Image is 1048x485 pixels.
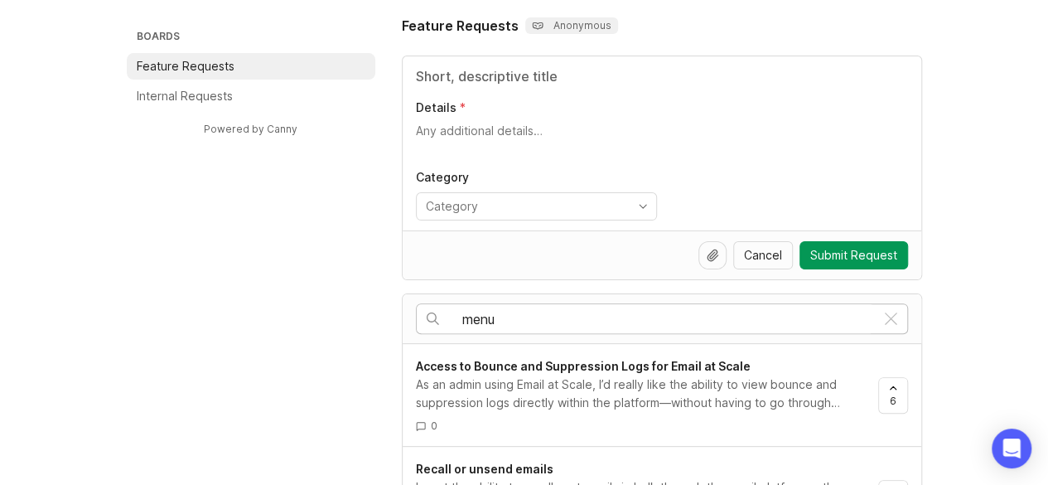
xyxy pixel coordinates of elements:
[416,123,908,156] textarea: Details
[992,429,1031,468] div: Open Intercom Messenger
[426,197,628,216] input: Category
[127,53,375,80] a: Feature Requests
[416,376,865,412] div: As an admin using Email at Scale, I’d really like the ability to view bounce and suppression logs...
[402,16,519,36] h1: Feature Requests
[416,357,878,433] a: Access to Bounce and Suppression Logs for Email at ScaleAs an admin using Email at Scale, I’d rea...
[416,359,751,373] span: Access to Bounce and Suppression Logs for Email at Scale
[416,192,657,221] div: toggle menu
[744,247,782,264] span: Cancel
[733,241,793,269] button: Cancel
[201,119,300,138] a: Powered by Canny
[133,27,375,50] h3: Boards
[416,169,657,186] p: Category
[416,462,553,476] span: Recall or unsend emails
[878,377,908,414] button: 6
[630,200,656,213] svg: toggle icon
[810,247,897,264] span: Submit Request
[799,241,908,269] button: Submit Request
[532,19,611,32] p: Anonymous
[431,419,437,433] span: 0
[137,88,233,104] p: Internal Requests
[416,99,456,116] p: Details
[890,394,896,408] span: 6
[416,66,908,86] input: Title
[462,310,875,328] input: Search…
[137,58,234,75] p: Feature Requests
[127,83,375,109] a: Internal Requests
